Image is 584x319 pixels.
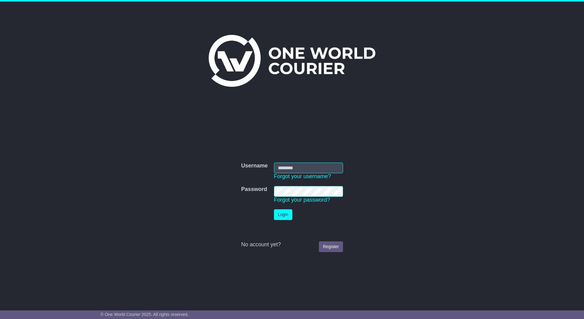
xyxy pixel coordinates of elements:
span: © One World Courier 2025. All rights reserved. [100,312,189,317]
button: Login [274,209,292,220]
div: No account yet? [241,241,343,248]
label: Username [241,163,268,169]
a: Forgot your password? [274,197,330,203]
img: One World [209,35,375,87]
label: Password [241,186,267,193]
a: Forgot your username? [274,173,331,179]
a: Register [319,241,343,252]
